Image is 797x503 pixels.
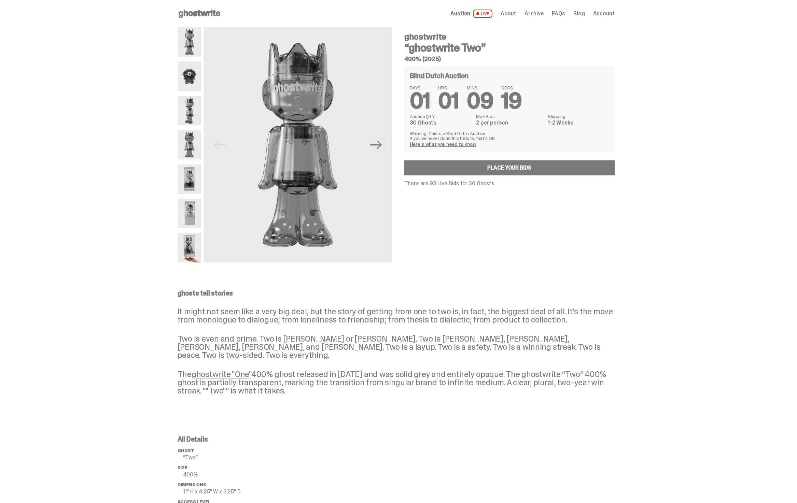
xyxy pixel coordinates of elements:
[573,11,585,16] a: Blog
[404,33,615,41] h4: ghostwrite
[410,72,469,79] h4: Blind Dutch Auction
[467,87,493,115] span: 09
[501,85,522,90] span: SECS
[369,137,384,152] button: Next
[192,369,251,379] a: ghostwrite "One"
[473,10,492,18] span: LIVE
[476,114,544,119] dt: Max Bids
[552,11,565,16] a: FAQs
[178,482,206,488] span: Dimensions
[548,114,609,119] dt: Shipping
[178,199,201,228] img: ghostwrite_Two_17.png
[410,141,476,147] a: Here's what you need to know
[178,436,287,443] p: All Details
[410,120,472,126] dd: 30 Ghosts
[404,160,615,175] a: Place your Bids
[404,42,615,53] h3: “ghostwrite Two”
[438,87,459,115] span: 01
[178,96,201,125] img: ghostwrite_Two_2.png
[548,120,609,126] dd: 1-2 Weeks
[178,448,194,454] span: ghost
[476,120,544,126] dd: 2 per person
[178,233,201,262] img: ghostwrite_Two_Last.png
[178,465,187,471] span: Size
[404,56,615,62] h5: 400% (2025)
[178,335,615,359] p: Two is even and prime. Two is [PERSON_NAME] or [PERSON_NAME]. Two is [PERSON_NAME], [PERSON_NAME]...
[204,27,392,262] img: ghostwrite_Two_1.png
[593,11,615,16] a: Account
[438,85,459,90] span: HRS
[183,455,287,460] p: “Two”
[450,11,470,16] span: Auction
[183,472,287,477] p: 400%
[467,85,493,90] span: MINS
[178,307,615,324] p: It might not seem like a very big deal, but the story of getting from one to two is, in fact, the...
[501,11,516,16] a: About
[178,27,201,57] img: ghostwrite_Two_1.png
[178,370,615,395] p: The 400% ghost released in [DATE] and was solid grey and entirely opaque. The ghostwrite “Two” 40...
[178,130,201,159] img: ghostwrite_Two_8.png
[525,11,544,16] a: Archive
[450,10,492,18] a: Auction LIVE
[410,131,609,141] p: Warning: This is a Blind Dutch Auction. If you’ve never done this before, that’s OK.
[178,164,201,194] img: ghostwrite_Two_14.png
[410,87,430,115] span: 01
[183,489,287,494] p: 11" H x 4.25" W x 3.25" D
[178,61,201,91] img: ghostwrite_Two_13.png
[410,85,430,90] span: DAYS
[178,290,615,297] p: ghosts tell stories
[410,114,472,119] dt: Auction QTY
[501,87,522,115] span: 19
[404,181,615,186] p: There are 93 Live Bids for 30 Ghosts.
